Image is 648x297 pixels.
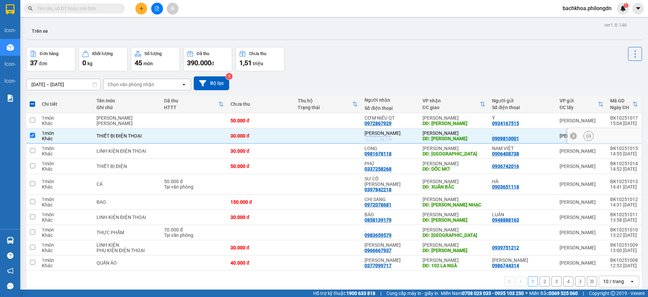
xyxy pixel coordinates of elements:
[610,161,638,166] div: BK10251014
[423,227,485,232] div: [PERSON_NAME]
[346,291,375,296] strong: 1900 633 818
[4,26,16,34] div: icon-
[155,6,159,11] span: file-add
[42,115,90,121] div: 1 món
[144,51,162,56] div: Số lượng
[42,212,90,217] div: 1 món
[423,197,485,202] div: [PERSON_NAME]
[423,115,485,121] div: [PERSON_NAME]
[560,148,603,154] div: [PERSON_NAME]
[231,101,291,107] div: Chưa thu
[231,148,291,154] div: 30.000 đ
[492,121,519,126] div: 0934167515
[492,136,519,141] div: 0909810001
[610,217,638,223] div: 13:58 [DATE]
[560,260,603,266] div: [PERSON_NAME]
[423,151,485,156] div: DĐ: PHÚ TÚC
[364,121,391,126] div: 0972867929
[135,3,147,15] button: plus
[39,61,47,66] span: đơn
[87,61,92,66] span: kg
[194,76,229,90] button: Bộ lọc
[364,136,391,141] div: 0966667937
[423,232,485,238] div: DĐ: PHÚ TÚC
[42,151,90,156] div: Khác
[97,133,157,139] div: THIẾT BỊ ĐIỆN THOẠI
[7,95,14,102] img: solution-icon
[610,232,638,238] div: 13:22 [DATE]
[610,257,638,263] div: BK10251008
[364,257,415,263] div: KIM THOA
[540,276,550,287] button: 2
[6,4,15,15] img: logo-vxr
[151,3,163,15] button: file-add
[82,59,86,67] span: 0
[419,95,489,113] th: Toggle SortBy
[560,164,603,169] div: [PERSON_NAME]
[28,6,33,11] span: search
[211,61,214,66] span: đ
[492,105,553,110] div: Số điện thoại
[42,101,90,107] div: Chi tiết
[560,230,603,235] div: [PERSON_NAME]
[231,260,291,266] div: 40.000 đ
[97,148,157,154] div: LINH KIỆN ĐIỆN THOẠI
[97,105,157,110] div: Ghi chú
[492,263,519,268] div: 0986744314
[528,276,538,287] button: 1
[164,179,224,184] div: 50.000 đ
[423,166,485,172] div: DĐ: DỐC MƠ
[42,202,90,207] div: Khác
[492,146,553,151] div: NAM VIỆT
[26,23,53,39] button: Trên xe
[97,181,157,187] div: CÁ
[30,59,37,67] span: 37
[610,227,638,232] div: BK10251010
[560,98,598,103] div: VP gửi
[529,290,578,297] span: Miền Bắc
[610,197,638,202] div: BK10251012
[42,217,90,223] div: Khác
[492,164,519,169] div: 0936742016
[441,290,524,297] span: Miền Nam
[26,47,75,71] button: Đơn hàng37đơn
[610,202,638,207] div: 14:31 [DATE]
[629,279,635,284] svg: open
[253,61,263,66] span: triệu
[97,199,157,205] div: BAO
[42,184,90,190] div: Khác
[560,105,598,110] div: ĐC lấy
[42,166,90,172] div: Khác
[364,232,391,238] div: 0983659579
[610,166,638,172] div: 14:52 [DATE]
[364,176,415,187] div: SƯ CÔ DIỆU THẢO
[7,237,14,244] img: warehouse-icon
[364,217,391,223] div: 0858139179
[525,292,528,295] span: ⚪️
[423,263,485,268] div: DĐ: 102 LA NGÀ
[560,245,603,250] div: [PERSON_NAME]
[423,98,480,103] div: VP nhận
[610,263,638,268] div: 12:53 [DATE]
[143,61,153,66] span: món
[560,118,603,123] div: [PERSON_NAME]
[7,44,14,51] img: warehouse-icon
[563,276,573,287] button: 4
[4,77,16,85] div: icon-
[231,245,291,250] div: 30.000 đ
[423,179,485,184] div: [PERSON_NAME]
[423,146,485,151] div: [PERSON_NAME]
[423,202,485,207] div: DĐ: PHÚC NHẠC
[557,4,617,13] span: bachkhoa.philongdn
[236,47,285,71] button: Chưa thu1,51 triệu
[364,115,415,121] div: CƠM NIÊU QT
[42,136,90,141] div: Khác
[423,136,485,141] div: DĐ: BẠCH LÂM
[423,212,485,217] div: [PERSON_NAME]
[492,212,553,217] div: LUÂN
[42,248,90,253] div: Khác
[231,118,291,123] div: 50.000 đ
[42,242,90,248] div: 1 món
[611,291,615,296] span: copyright
[42,227,90,232] div: 1 món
